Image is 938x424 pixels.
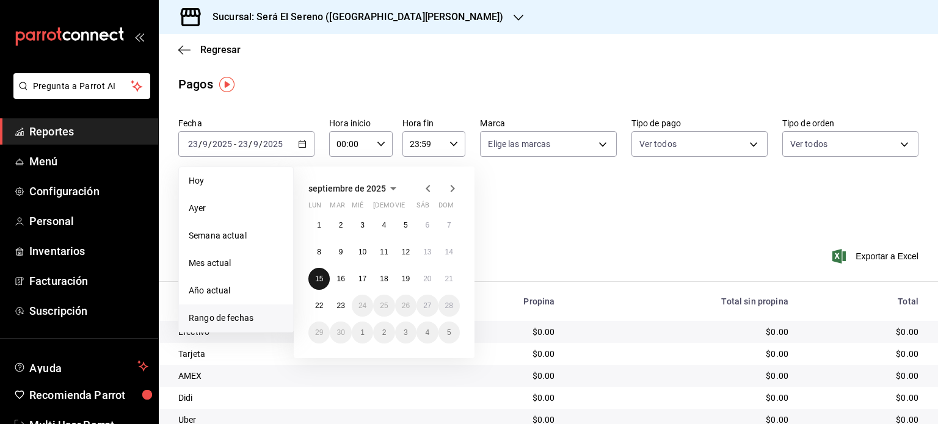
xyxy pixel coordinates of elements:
[29,183,148,199] span: Configuración
[189,202,283,215] span: Ayer
[416,214,438,236] button: 6 de septiembre de 2025
[238,139,249,149] input: --
[395,295,416,317] button: 26 de septiembre de 2025
[219,77,234,92] img: Tooltip marker
[178,370,418,382] div: AMEX
[134,32,144,41] button: open_drawer_menu
[808,370,918,382] div: $0.00
[13,73,150,99] button: Pregunta a Parrot AI
[782,119,918,128] label: Tipo de orden
[438,241,460,263] button: 14 de septiembre de 2025
[339,248,343,256] abbr: 9 de septiembre de 2025
[480,119,616,128] label: Marca
[447,221,451,229] abbr: 7 de septiembre de 2025
[330,201,344,214] abbr: martes
[380,248,388,256] abbr: 11 de septiembre de 2025
[178,75,213,93] div: Pagos
[639,138,677,150] span: Ver todos
[336,301,344,310] abbr: 23 de septiembre de 2025
[358,248,366,256] abbr: 10 de septiembre de 2025
[437,392,554,404] div: $0.00
[330,241,351,263] button: 9 de septiembre de 2025
[29,303,148,319] span: Suscripción
[395,241,416,263] button: 12 de septiembre de 2025
[808,326,918,338] div: $0.00
[336,328,344,337] abbr: 30 de septiembre de 2025
[373,322,394,343] button: 2 de octubre de 2025
[336,275,344,283] abbr: 16 de septiembre de 2025
[308,322,330,343] button: 29 de septiembre de 2025
[330,214,351,236] button: 2 de septiembre de 2025
[198,139,202,149] span: /
[438,214,460,236] button: 7 de septiembre de 2025
[352,268,373,290] button: 17 de septiembre de 2025
[447,328,451,337] abbr: 5 de octubre de 2025
[249,139,252,149] span: /
[358,301,366,310] abbr: 24 de septiembre de 2025
[395,268,416,290] button: 19 de septiembre de 2025
[437,370,554,382] div: $0.00
[329,119,393,128] label: Hora inicio
[438,322,460,343] button: 5 de octubre de 2025
[402,275,410,283] abbr: 19 de septiembre de 2025
[352,214,373,236] button: 3 de septiembre de 2025
[425,221,429,229] abbr: 6 de septiembre de 2025
[352,201,363,214] abbr: miércoles
[308,295,330,317] button: 22 de septiembre de 2025
[315,275,323,283] abbr: 15 de septiembre de 2025
[352,241,373,263] button: 10 de septiembre de 2025
[395,214,416,236] button: 5 de septiembre de 2025
[178,119,314,128] label: Fecha
[202,139,208,149] input: --
[373,214,394,236] button: 4 de septiembre de 2025
[29,153,148,170] span: Menú
[352,295,373,317] button: 24 de septiembre de 2025
[835,249,918,264] button: Exportar a Excel
[308,184,386,193] span: septiembre de 2025
[212,139,233,149] input: ----
[808,296,918,306] div: Total
[317,221,321,229] abbr: 1 de septiembre de 2025
[203,10,504,24] h3: Sucursal: Será El Sereno ([GEOGRAPHIC_DATA][PERSON_NAME])
[438,295,460,317] button: 28 de septiembre de 2025
[253,139,259,149] input: --
[574,348,788,360] div: $0.00
[352,322,373,343] button: 1 de octubre de 2025
[574,296,788,306] div: Total sin propina
[360,328,365,337] abbr: 1 de octubre de 2025
[9,88,150,101] a: Pregunta a Parrot AI
[373,268,394,290] button: 18 de septiembre de 2025
[178,392,418,404] div: Didi
[208,139,212,149] span: /
[33,80,131,93] span: Pregunta a Parrot AI
[308,201,321,214] abbr: lunes
[395,201,405,214] abbr: viernes
[416,201,429,214] abbr: sábado
[423,301,431,310] abbr: 27 de septiembre de 2025
[308,241,330,263] button: 8 de septiembre de 2025
[416,268,438,290] button: 20 de septiembre de 2025
[189,174,283,187] span: Hoy
[189,229,283,242] span: Semana actual
[358,275,366,283] abbr: 17 de septiembre de 2025
[263,139,283,149] input: ----
[29,273,148,289] span: Facturación
[416,295,438,317] button: 27 de septiembre de 2025
[404,221,408,229] abbr: 5 de septiembre de 2025
[29,243,148,259] span: Inventarios
[317,248,321,256] abbr: 8 de septiembre de 2025
[574,370,788,382] div: $0.00
[416,241,438,263] button: 13 de septiembre de 2025
[808,348,918,360] div: $0.00
[488,138,550,150] span: Elige las marcas
[404,328,408,337] abbr: 3 de octubre de 2025
[445,248,453,256] abbr: 14 de septiembre de 2025
[423,275,431,283] abbr: 20 de septiembre de 2025
[330,295,351,317] button: 23 de septiembre de 2025
[402,248,410,256] abbr: 12 de septiembre de 2025
[308,214,330,236] button: 1 de septiembre de 2025
[808,392,918,404] div: $0.00
[29,213,148,229] span: Personal
[200,44,241,56] span: Regresar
